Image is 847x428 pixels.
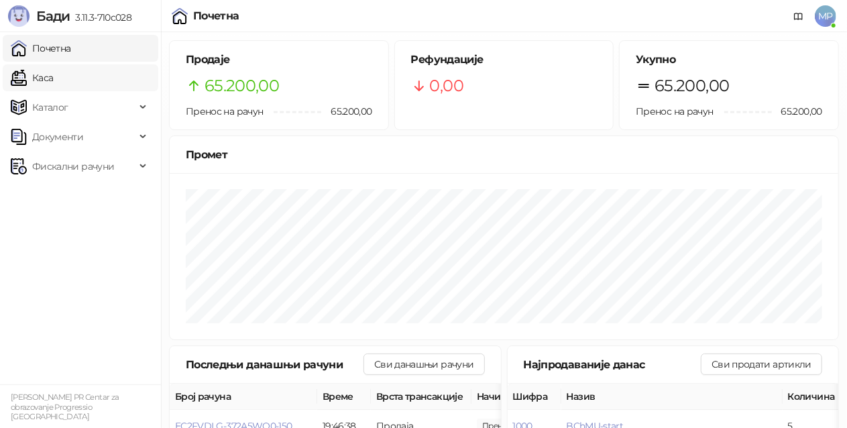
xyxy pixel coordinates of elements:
[411,52,598,68] h5: Рефундације
[321,104,372,119] span: 65.200,00
[32,153,114,180] span: Фискални рачуни
[36,8,70,24] span: Бади
[430,73,463,99] span: 0,00
[32,94,68,121] span: Каталог
[193,11,239,21] div: Почетна
[701,354,822,375] button: Сви продати артикли
[561,384,783,410] th: Назив
[317,384,371,410] th: Време
[636,52,822,68] h5: Укупно
[205,73,279,99] span: 65.200,00
[11,392,119,421] small: [PERSON_NAME] PR Centar za obrazovanje Progressio [GEOGRAPHIC_DATA]
[788,5,809,27] a: Документација
[508,384,561,410] th: Шифра
[11,35,71,62] a: Почетна
[186,356,363,373] div: Последњи данашњи рачуни
[636,105,713,117] span: Пренос на рачун
[32,123,83,150] span: Документи
[815,5,836,27] span: MP
[186,105,263,117] span: Пренос на рачун
[772,104,822,119] span: 65.200,00
[524,356,701,373] div: Најпродаваније данас
[186,52,372,68] h5: Продаје
[11,64,53,91] a: Каса
[363,354,484,375] button: Сви данашњи рачуни
[371,384,471,410] th: Врста трансакције
[655,73,729,99] span: 65.200,00
[170,384,317,410] th: Број рачуна
[186,146,822,163] div: Промет
[8,5,30,27] img: Logo
[471,384,606,410] th: Начини плаћања
[70,11,131,23] span: 3.11.3-710c028
[783,384,843,410] th: Количина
